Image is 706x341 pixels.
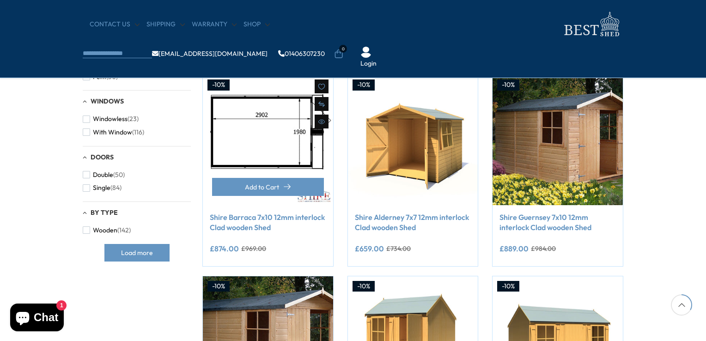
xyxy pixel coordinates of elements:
[355,245,384,252] ins: £659.00
[93,128,132,136] span: With Window
[83,224,131,237] button: Wooden
[110,184,122,192] span: (84)
[245,184,279,190] span: Add to Cart
[121,250,153,256] span: Load more
[386,245,411,252] del: £734.00
[207,281,230,292] div: -10%
[7,304,67,334] inbox-online-store-chat: Shopify online store chat
[493,75,623,205] img: Shire Guernsey 7x10 12mm interlock Clad wooden Shed - Best Shed
[212,178,324,196] button: Add to Cart
[113,171,125,179] span: (50)
[207,79,230,91] div: -10%
[83,126,144,139] button: With Window
[499,212,616,233] a: Shire Guernsey 7x10 12mm interlock Clad wooden Shed
[91,208,118,217] span: By Type
[210,212,326,233] a: Shire Barraca 7x10 12mm interlock Clad wooden Shed
[93,184,110,192] span: Single
[93,226,117,234] span: Wooden
[83,181,122,195] button: Single
[91,153,114,161] span: Doors
[83,168,125,182] button: Double
[348,75,478,205] img: Shire Alderney 7x7 12mm interlock Clad wooden Shed - Best Shed
[117,226,131,234] span: (142)
[132,128,144,136] span: (116)
[104,244,170,262] button: Load more
[203,75,333,205] img: Shire Barraca 7x10 12mm interlock Clad wooden Shed - Best Shed
[93,115,128,123] span: Windowless
[353,79,375,91] div: -10%
[128,115,139,123] span: (23)
[210,245,239,252] ins: £874.00
[497,79,519,91] div: -10%
[355,212,471,233] a: Shire Alderney 7x7 12mm interlock Clad wooden Shed
[353,281,375,292] div: -10%
[83,112,139,126] button: Windowless
[93,73,106,81] span: Pent
[497,281,519,292] div: -10%
[93,171,113,179] span: Double
[241,245,266,252] del: £969.00
[499,245,529,252] ins: £889.00
[91,97,124,105] span: Windows
[531,245,556,252] del: £984.00
[106,73,118,81] span: (50)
